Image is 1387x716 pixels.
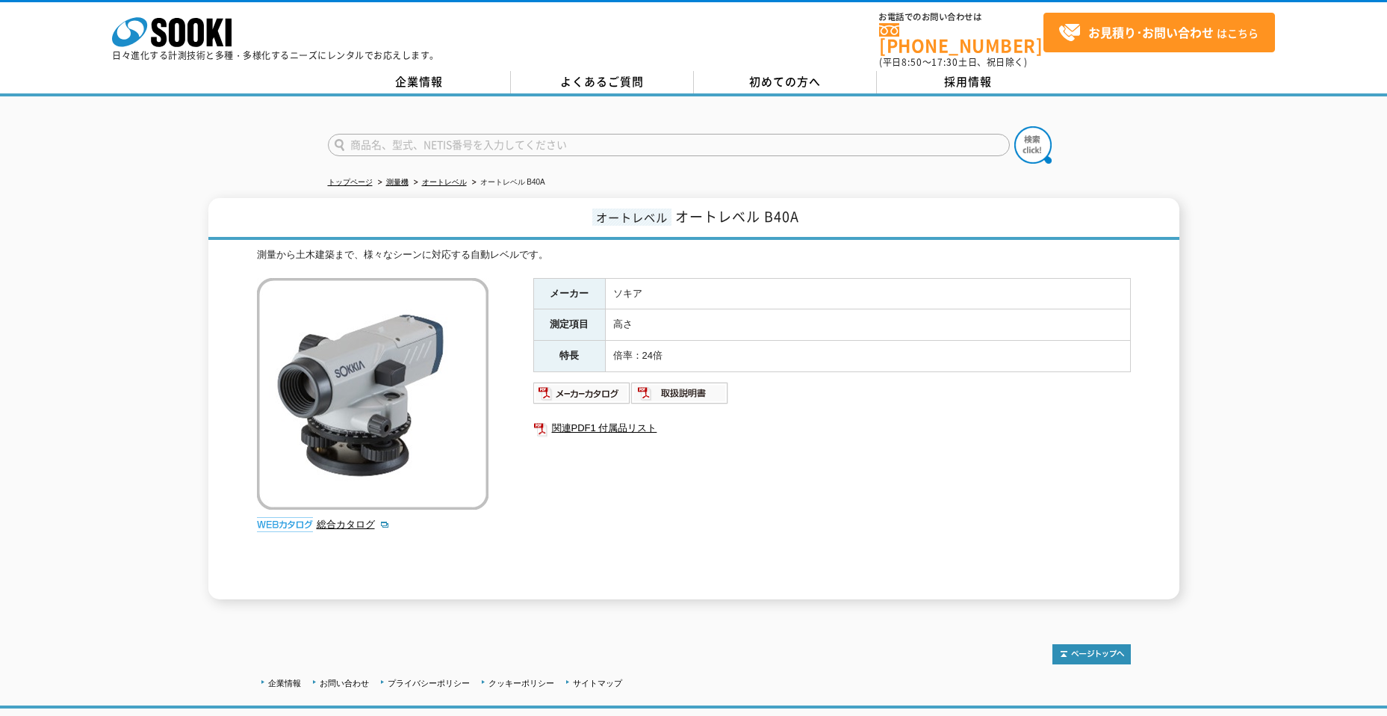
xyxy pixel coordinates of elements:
a: オートレベル [422,178,467,186]
input: 商品名、型式、NETIS番号を入力してください [328,134,1010,156]
th: メーカー [533,278,605,309]
td: 高さ [605,309,1130,341]
a: 関連PDF1 付属品リスト [533,419,1131,438]
td: ソキア [605,278,1130,309]
img: メーカーカタログ [533,381,631,405]
span: はこちら [1058,22,1259,44]
a: サイトマップ [573,679,622,688]
span: 8:50 [902,55,922,69]
th: 測定項目 [533,309,605,341]
span: オートレベル [592,209,671,226]
a: よくあるご質問 [511,71,694,93]
a: クッキーポリシー [488,679,554,688]
a: 総合カタログ [317,519,390,530]
th: 特長 [533,341,605,372]
li: オートレベル B40A [469,175,545,191]
span: (平日 ～ 土日、祝日除く) [879,55,1027,69]
a: [PHONE_NUMBER] [879,23,1043,54]
a: 測量機 [386,178,409,186]
a: メーカーカタログ [533,391,631,402]
img: トップページへ [1052,644,1131,664]
a: 初めての方へ [694,71,877,93]
div: 測量から土木建築まで、様々なシーンに対応する自動レベルです。 [257,247,1131,263]
td: 倍率：24倍 [605,341,1130,372]
img: webカタログ [257,517,313,532]
img: オートレベル B40A [257,278,488,510]
a: 取扱説明書 [631,391,729,402]
span: 初めての方へ [749,73,821,90]
strong: お見積り･お問い合わせ [1088,23,1214,41]
a: 企業情報 [328,71,511,93]
a: お見積り･お問い合わせはこちら [1043,13,1275,52]
a: トップページ [328,178,373,186]
a: 企業情報 [268,679,301,688]
span: 17:30 [931,55,958,69]
a: 採用情報 [877,71,1060,93]
span: オートレベル B40A [675,206,799,226]
p: 日々進化する計測技術と多種・多様化するニーズにレンタルでお応えします。 [112,51,439,60]
img: btn_search.png [1014,126,1052,164]
a: お問い合わせ [320,679,369,688]
span: お電話でのお問い合わせは [879,13,1043,22]
a: プライバシーポリシー [388,679,470,688]
img: 取扱説明書 [631,381,729,405]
